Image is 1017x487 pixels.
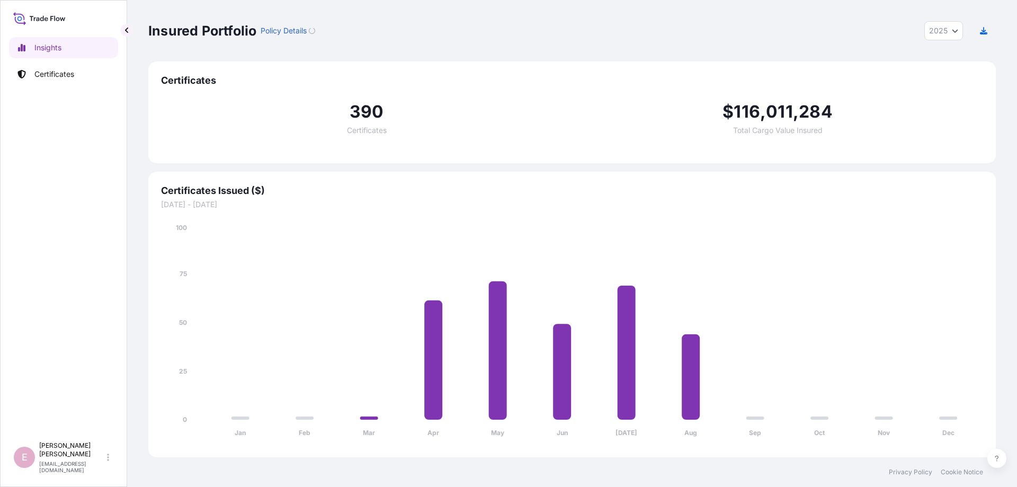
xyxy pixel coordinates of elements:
tspan: Nov [878,429,890,437]
tspan: Oct [814,429,825,437]
span: 284 [799,103,833,120]
p: Insured Portfolio [148,22,256,39]
span: 390 [350,103,384,120]
span: 116 [734,103,760,120]
p: Policy Details [261,25,307,36]
tspan: Sep [749,429,761,437]
div: Loading [309,28,315,34]
tspan: 100 [176,224,187,232]
tspan: [DATE] [615,429,637,437]
p: [EMAIL_ADDRESS][DOMAIN_NAME] [39,461,105,473]
p: Certificates [34,69,74,79]
span: Total Cargo Value Insured [733,127,823,134]
p: Insights [34,42,61,53]
a: Insights [9,37,118,58]
button: Year Selector [924,21,963,40]
a: Cookie Notice [941,468,983,476]
span: , [793,103,799,120]
a: Certificates [9,64,118,85]
tspan: May [491,429,505,437]
span: Certificates Issued ($) [161,184,983,197]
span: Certificates [347,127,387,134]
tspan: 25 [179,367,187,375]
tspan: Apr [427,429,439,437]
tspan: Jun [557,429,568,437]
p: [PERSON_NAME] [PERSON_NAME] [39,441,105,458]
span: Certificates [161,74,983,87]
span: 011 [766,103,793,120]
span: $ [722,103,734,120]
tspan: 75 [180,270,187,278]
span: , [760,103,766,120]
span: E [22,452,28,463]
a: Privacy Policy [889,468,932,476]
span: 2025 [929,25,948,36]
tspan: Dec [942,429,954,437]
tspan: Aug [684,429,697,437]
span: [DATE] - [DATE] [161,199,983,210]
tspan: Mar [363,429,375,437]
tspan: 50 [179,318,187,326]
tspan: 0 [183,415,187,423]
button: Loading [309,22,315,39]
tspan: Jan [235,429,246,437]
tspan: Feb [299,429,310,437]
